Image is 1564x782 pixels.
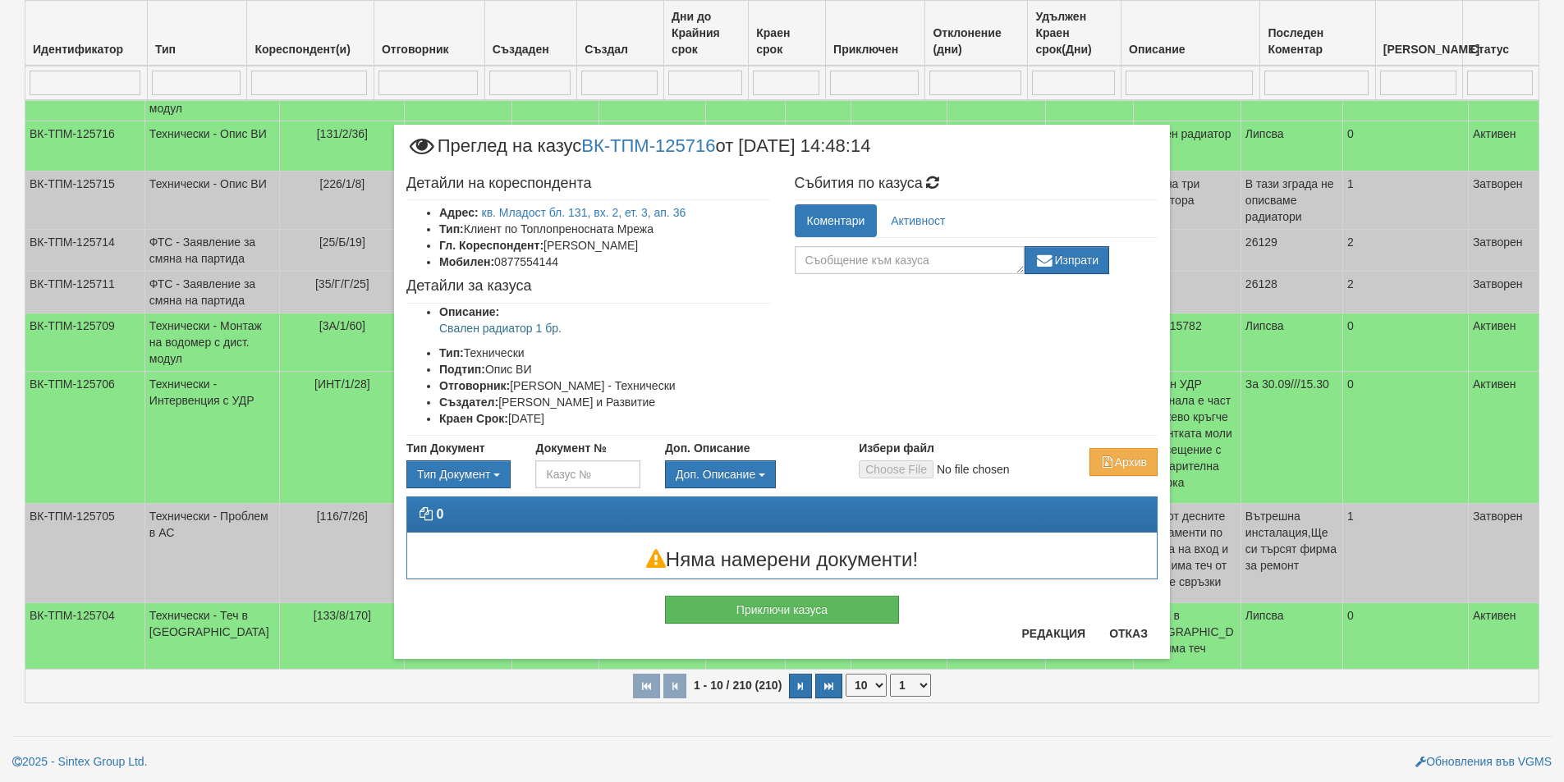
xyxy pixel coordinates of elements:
button: Доп. Описание [665,460,776,488]
b: Гл. Кореспондент: [439,239,544,252]
input: Казус № [535,460,640,488]
b: Тип: [439,346,464,359]
li: 0877554144 [439,254,770,270]
li: [PERSON_NAME] и Развитие [439,394,770,410]
h4: Детайли за казуса [406,278,770,295]
label: Тип Документ [406,440,485,456]
span: Преглед на казус от [DATE] 14:48:14 [406,137,870,167]
span: Тип Документ [417,468,490,481]
p: Свален радиатор 1 бр. [439,320,770,336]
li: [PERSON_NAME] - Технически [439,377,770,394]
b: Създател: [439,396,498,409]
button: Архив [1089,448,1158,476]
button: Приключи казуса [665,596,899,624]
strong: 0 [436,507,443,521]
li: Технически [439,345,770,361]
h4: Събития по казуса [795,176,1158,192]
a: ВК-ТПМ-125716 [581,135,715,155]
li: Опис ВИ [439,361,770,377]
b: Мобилен: [439,255,494,268]
a: Коментари [795,204,878,237]
label: Избери файл [859,440,934,456]
a: Активност [878,204,957,237]
div: Двоен клик, за изчистване на избраната стойност. [406,460,511,488]
b: Отговорник: [439,379,510,392]
b: Описание: [439,305,499,318]
button: Изпрати [1025,246,1110,274]
h4: Детайли на кореспондента [406,176,770,192]
li: [PERSON_NAME] [439,237,770,254]
div: Двоен клик, за изчистване на избраната стойност. [665,460,834,488]
button: Тип Документ [406,460,511,488]
li: Клиент по Топлопреносната Мрежа [439,221,770,237]
label: Документ № [535,440,606,456]
label: Доп. Описание [665,440,750,456]
button: Отказ [1099,620,1158,647]
h3: Няма намерени документи! [407,549,1157,570]
li: [DATE] [439,410,770,427]
b: Подтип: [439,363,485,376]
b: Тип: [439,222,464,236]
b: Адрес: [439,206,479,219]
b: Краен Срок: [439,412,508,425]
a: кв. Младост бл. 131, вх. 2, ет. 3, ап. 36 [482,206,686,219]
span: Доп. Описание [676,468,755,481]
button: Редакция [1011,620,1095,647]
